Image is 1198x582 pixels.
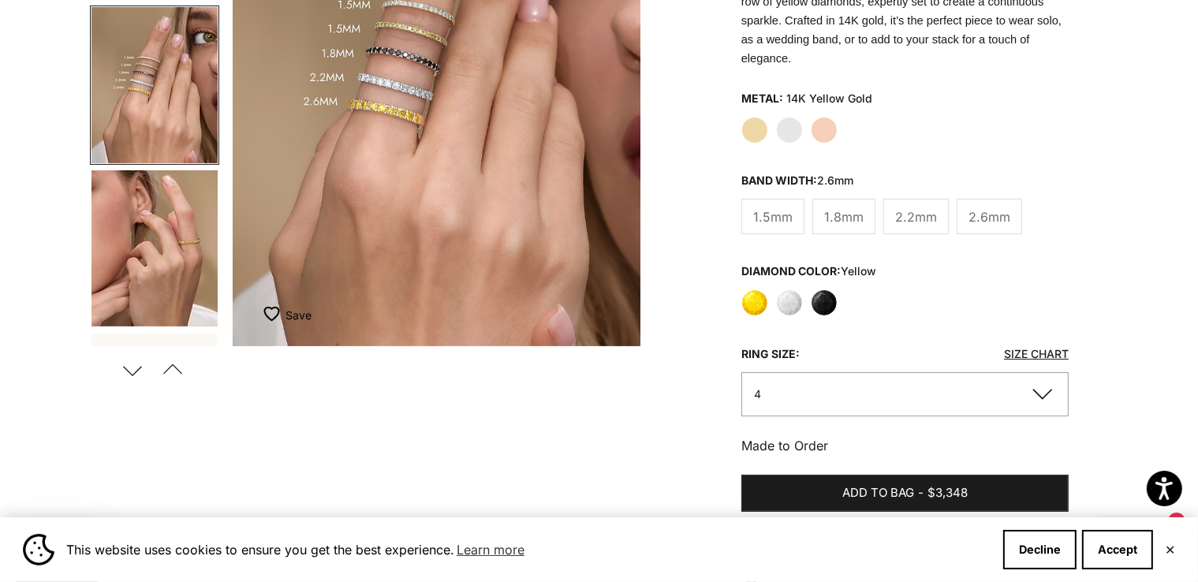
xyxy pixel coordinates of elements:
[90,332,219,491] button: Go to item 6
[741,169,853,192] legend: Band Width:
[786,87,872,110] variant-option-value: 14K Yellow Gold
[895,207,937,227] span: 2.2mm
[753,207,793,227] span: 1.5mm
[263,299,312,330] button: Add to Wishlist
[817,173,853,187] variant-option-value: 2.6mm
[23,534,54,565] img: Cookie banner
[1165,545,1175,554] button: Close
[741,342,800,366] legend: Ring Size:
[741,435,1069,456] p: Made to Order
[263,306,286,322] img: wishlist
[1082,530,1153,569] button: Accept
[1004,347,1069,360] a: Size Chart
[90,6,219,165] button: Go to item 4
[741,475,1069,513] button: Add to bag-$3,348
[824,207,864,227] span: 1.8mm
[66,538,991,561] span: This website uses cookies to ensure you get the best experience.
[968,207,1010,227] span: 2.6mm
[927,483,968,503] span: $3,348
[90,169,219,328] button: Go to item 5
[842,483,914,503] span: Add to bag
[454,538,527,561] a: Learn more
[1003,530,1077,569] button: Decline
[91,334,218,490] img: #YellowGold
[741,372,1069,416] button: 4
[741,87,783,110] legend: Metal:
[91,7,218,163] img: #YellowGold #WhiteGold #RoseGold
[841,264,876,278] variant-option-value: yellow
[754,387,761,401] span: 4
[91,170,218,326] img: #YellowGold #WhiteGold #RoseGold
[741,259,876,283] legend: Diamond Color:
